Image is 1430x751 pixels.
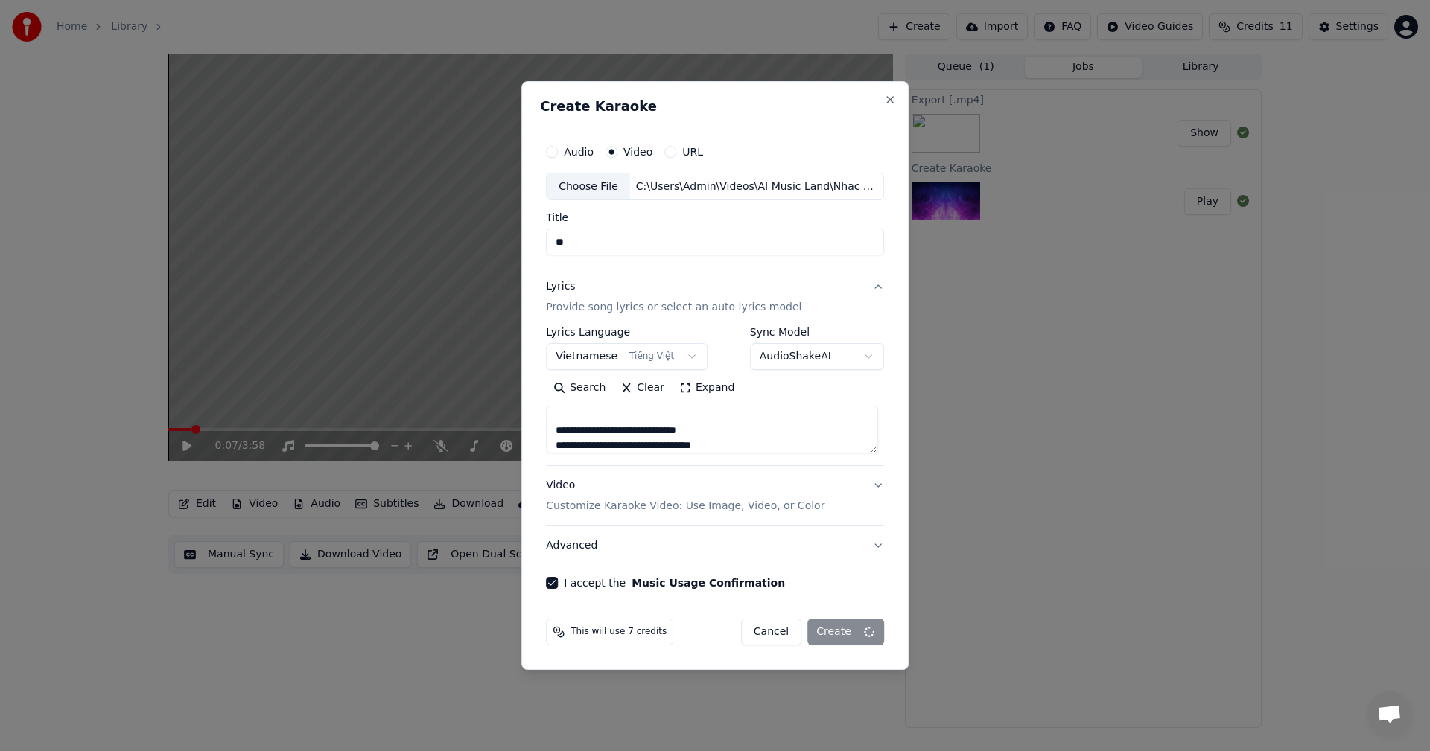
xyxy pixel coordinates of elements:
[546,327,708,338] label: Lyrics Language
[632,578,785,588] button: I accept the
[547,173,630,200] div: Choose File
[750,327,884,338] label: Sync Model
[546,301,801,316] p: Provide song lyrics or select an auto lyrics model
[546,479,824,514] div: Video
[546,467,884,526] button: VideoCustomize Karaoke Video: Use Image, Video, or Color
[540,100,890,113] h2: Create Karaoke
[546,526,884,565] button: Advanced
[546,213,884,223] label: Title
[564,147,594,157] label: Audio
[546,280,575,295] div: Lyrics
[571,626,667,638] span: This will use 7 credits
[546,499,824,514] p: Customize Karaoke Video: Use Image, Video, or Color
[546,327,884,466] div: LyricsProvide song lyrics or select an auto lyrics model
[623,147,652,157] label: Video
[741,619,801,645] button: Cancel
[564,578,785,588] label: I accept the
[630,179,883,194] div: C:\Users\Admin\Videos\AI Music Land\Nhac Viet\Phut Chia Xa\Phut Chia Xa-Audacity.mp4
[546,268,884,327] button: LyricsProvide song lyrics or select an auto lyrics model
[672,377,742,400] button: Expand
[613,377,672,400] button: Clear
[546,377,613,400] button: Search
[682,147,703,157] label: URL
